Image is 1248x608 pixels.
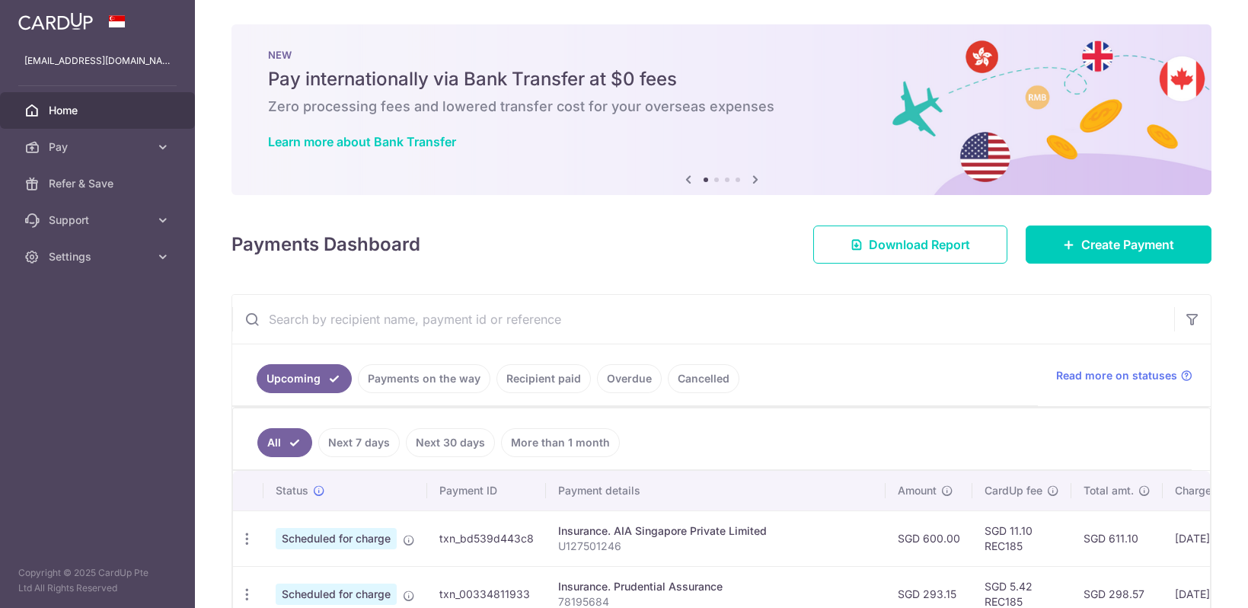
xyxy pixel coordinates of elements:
h5: Pay internationally via Bank Transfer at $0 fees [268,67,1175,91]
th: Payment details [546,471,886,510]
span: Settings [49,249,149,264]
span: Scheduled for charge [276,528,397,549]
p: NEW [268,49,1175,61]
input: Search by recipient name, payment id or reference [232,295,1174,344]
a: Recipient paid [496,364,591,393]
td: txn_bd539d443c8 [427,510,546,566]
span: Refer & Save [49,176,149,191]
div: Insurance. Prudential Assurance [558,579,873,594]
span: Download Report [869,235,970,254]
td: SGD 11.10 REC185 [972,510,1071,566]
span: Scheduled for charge [276,584,397,605]
a: Next 7 days [318,428,400,457]
span: Amount [898,483,937,498]
p: U127501246 [558,539,873,554]
a: Cancelled [668,364,739,393]
span: CardUp fee [985,483,1042,498]
h4: Payments Dashboard [231,231,420,258]
a: Upcoming [257,364,352,393]
div: Insurance. AIA Singapore Private Limited [558,523,873,539]
span: Read more on statuses [1056,368,1177,383]
a: Overdue [597,364,662,393]
h6: Zero processing fees and lowered transfer cost for your overseas expenses [268,98,1175,116]
a: Download Report [813,226,1007,264]
img: CardUp [18,12,93,30]
td: SGD 611.10 [1071,510,1163,566]
a: All [257,428,312,457]
span: Status [276,483,308,498]
a: Read more on statuses [1056,368,1192,383]
span: Create Payment [1081,235,1174,254]
img: Bank transfer banner [231,24,1211,195]
td: SGD 600.00 [886,510,972,566]
a: Next 30 days [406,428,495,457]
th: Payment ID [427,471,546,510]
a: Create Payment [1026,226,1211,264]
span: Pay [49,139,149,155]
iframe: Opens a widget where you can find more information [1151,562,1233,600]
p: [EMAIL_ADDRESS][DOMAIN_NAME] [24,53,171,69]
span: Support [49,213,149,228]
a: Learn more about Bank Transfer [268,134,456,149]
span: Charge date [1175,483,1237,498]
span: Home [49,103,149,118]
a: Payments on the way [358,364,490,393]
span: Total amt. [1084,483,1134,498]
a: More than 1 month [501,428,620,457]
